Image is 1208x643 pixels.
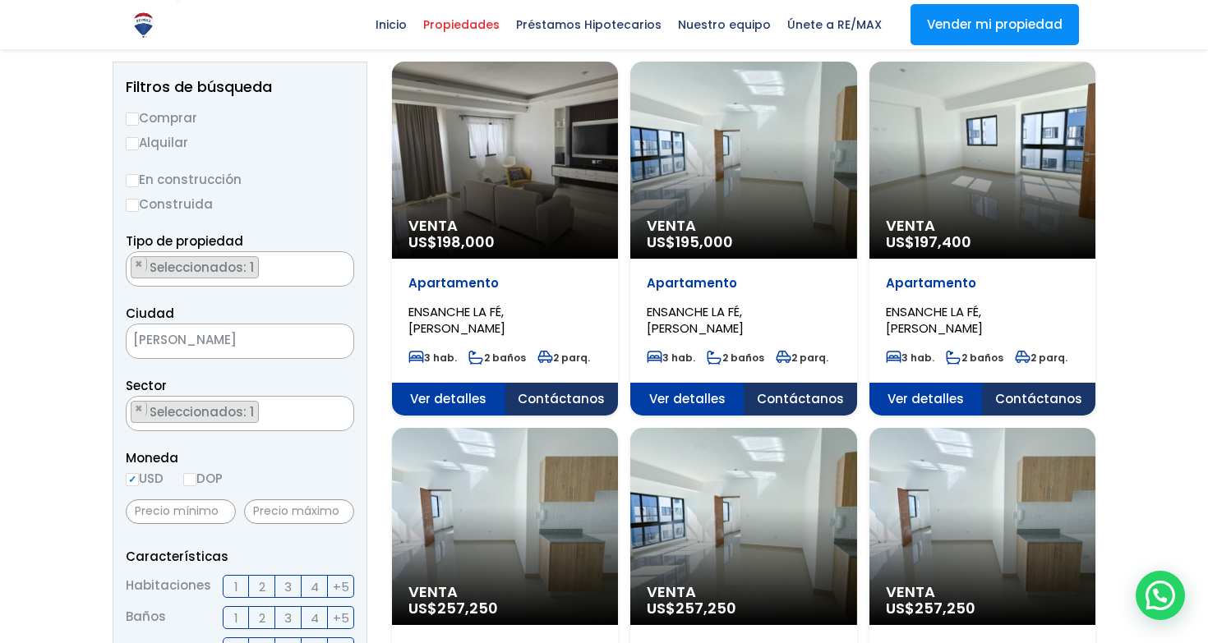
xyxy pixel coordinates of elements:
[911,4,1079,45] a: Vender mi propiedad
[886,232,971,252] span: US$
[135,257,143,272] span: ×
[259,576,265,597] span: 2
[126,546,354,567] p: Características
[335,256,345,273] button: Remove all items
[183,468,223,489] label: DOP
[392,383,505,416] span: Ver detalles
[127,397,136,432] textarea: Search
[675,598,736,618] span: 257,250
[647,275,840,292] p: Apartamento
[131,256,259,278] li: APARTAMENTO
[126,137,139,150] input: Alquilar
[126,199,139,212] input: Construida
[915,232,971,252] span: 197,400
[915,598,975,618] span: 257,250
[126,324,354,359] span: SANTO DOMINGO DE GUZMÁN
[126,305,174,322] span: Ciudad
[630,383,744,416] span: Ver detalles
[670,12,779,37] span: Nuestro equipo
[333,576,349,597] span: +5
[408,275,602,292] p: Apartamento
[886,351,934,365] span: 3 hab.
[408,351,457,365] span: 3 hab.
[234,608,238,628] span: 1
[126,575,211,598] span: Habitaciones
[367,12,415,37] span: Inicio
[127,328,312,351] span: SANTO DOMINGO DE GUZMÁN
[333,608,349,628] span: +5
[647,351,695,365] span: 3 hab.
[284,576,292,597] span: 3
[311,608,319,628] span: 4
[1015,351,1067,365] span: 2 parq.
[259,608,265,628] span: 2
[126,169,354,190] label: En construcción
[392,62,618,416] a: Venta US$198,000 Apartamento ENSANCHE LA FÉ, [PERSON_NAME] 3 hab. 2 baños 2 parq. Ver detalles Co...
[336,402,344,416] span: ×
[468,351,526,365] span: 2 baños
[126,132,354,153] label: Alquilar
[244,499,354,524] input: Precio máximo
[234,576,238,597] span: 1
[647,218,840,234] span: Venta
[408,584,602,600] span: Venta
[508,12,670,37] span: Préstamos Hipotecarios
[126,79,354,95] h2: Filtros de búsqueda
[284,608,292,628] span: 3
[126,174,139,187] input: En construcción
[869,383,983,416] span: Ver detalles
[408,598,498,618] span: US$
[408,218,602,234] span: Venta
[415,12,508,37] span: Propiedades
[675,232,733,252] span: 195,000
[131,401,259,423] li: ENSANCHE LA FÉ
[744,383,857,416] span: Contáctanos
[886,303,983,337] span: ENSANCHE LA FÉ, [PERSON_NAME]
[148,403,258,420] span: Seleccionados: 1
[886,275,1079,292] p: Apartamento
[437,232,495,252] span: 198,000
[505,383,619,416] span: Contáctanos
[335,401,345,417] button: Remove all items
[886,584,1079,600] span: Venta
[148,259,258,276] span: Seleccionados: 1
[312,328,337,355] button: Remove all items
[336,257,344,272] span: ×
[869,62,1095,416] a: Venta US$197,400 Apartamento ENSANCHE LA FÉ, [PERSON_NAME] 3 hab. 2 baños 2 parq. Ver detalles Co...
[131,257,147,272] button: Remove item
[408,232,495,252] span: US$
[408,303,505,337] span: ENSANCHE LA FÉ, [PERSON_NAME]
[982,383,1095,416] span: Contáctanos
[886,218,1079,234] span: Venta
[311,576,319,597] span: 4
[647,303,744,337] span: ENSANCHE LA FÉ, [PERSON_NAME]
[126,448,354,468] span: Moneda
[126,108,354,128] label: Comprar
[946,351,1003,365] span: 2 baños
[779,12,890,37] span: Únete a RE/MAX
[707,351,764,365] span: 2 baños
[126,377,167,394] span: Sector
[537,351,590,365] span: 2 parq.
[329,334,337,349] span: ×
[135,402,143,416] span: ×
[126,468,164,489] label: USD
[886,598,975,618] span: US$
[131,402,147,416] button: Remove item
[647,598,736,618] span: US$
[126,232,243,250] span: Tipo de propiedad
[127,252,136,287] textarea: Search
[126,606,166,629] span: Baños
[630,62,856,416] a: Venta US$195,000 Apartamento ENSANCHE LA FÉ, [PERSON_NAME] 3 hab. 2 baños 2 parq. Ver detalles Co...
[647,232,733,252] span: US$
[126,194,354,214] label: Construida
[126,113,139,126] input: Comprar
[183,473,196,486] input: DOP
[129,11,158,39] img: Logo de REMAX
[437,598,498,618] span: 257,250
[126,473,139,486] input: USD
[776,351,828,365] span: 2 parq.
[647,584,840,600] span: Venta
[126,499,236,524] input: Precio mínimo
